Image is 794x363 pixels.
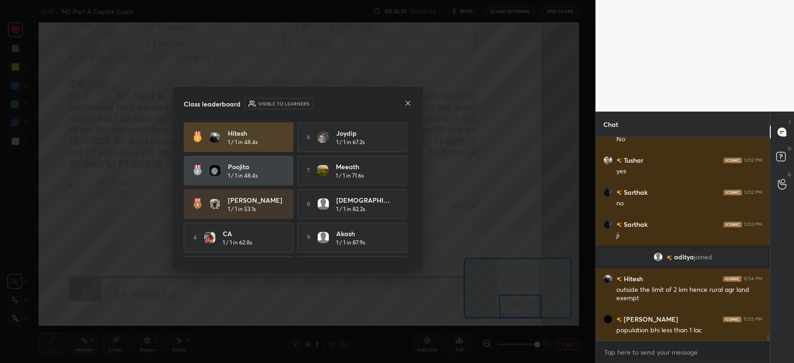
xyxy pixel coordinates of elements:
[616,167,762,176] div: yes
[603,274,613,284] img: 981c3d78cc69435fbb46153ab4220aa1.jpg
[622,187,647,197] h6: Sarthak
[723,158,742,163] img: iconic-dark.1390631f.png
[336,229,394,238] h4: Akash
[667,255,672,260] img: no-rating-badge.077c3623.svg
[616,277,622,282] img: no-rating-badge.077c3623.svg
[209,132,220,143] img: 981c3d78cc69435fbb46153ab4220aa1.jpg
[223,229,280,238] h4: CA
[616,326,762,335] div: population bhi less than 1 lac
[228,138,258,146] h5: 1 / 1 in 48.4s
[744,190,762,195] div: 12:52 PM
[596,137,770,341] div: grid
[603,315,613,324] img: 62926b773acf452eba01c796c3415993.jpg
[603,156,613,165] img: 0c25e64eb9e04cb8a519bd9f6a965bcd.jpg
[616,190,622,195] img: no-rating-badge.077c3623.svg
[787,171,791,178] p: G
[307,200,310,208] h5: 8
[654,252,663,262] img: default.png
[622,274,643,284] h6: Hitesh
[336,195,394,205] h4: [DEMOGRAPHIC_DATA]
[622,155,643,165] h6: Tushar
[603,188,613,197] img: fed050bd1c774118bd392d138043e64e.jpg
[307,233,310,242] h5: 9
[694,253,712,261] span: joined
[616,231,762,240] div: ji
[258,100,309,107] h6: Visible to learners
[193,198,201,210] img: rank-3.169bc593.svg
[723,190,742,195] img: iconic-dark.1390631f.png
[723,317,741,322] img: iconic-dark.1390631f.png
[307,133,310,141] h5: 6
[336,138,365,146] h5: 1 / 1 in 67.2s
[743,276,762,282] div: 12:54 PM
[318,132,329,143] img: fb0284f353b6470fba481f642408ba31.jpg
[723,276,741,282] img: iconic-dark.1390631f.png
[336,172,364,180] h5: 1 / 1 in 71.6s
[184,99,240,109] h4: Class leaderboard
[228,128,286,138] h4: Hitesh
[723,222,742,227] img: iconic-dark.1390631f.png
[336,128,394,138] h4: Joydip
[616,222,622,227] img: no-rating-badge.077c3623.svg
[209,198,220,210] img: e00c7f2312a5406d81af1152c2458405.jpg
[317,165,328,176] img: b537c7b5524d4107a53ab31f909b35fa.jpg
[596,112,626,137] p: Chat
[228,195,286,205] h4: [PERSON_NAME]
[788,145,791,152] p: D
[616,135,762,144] div: No
[209,165,220,176] img: 0a5f656ff4844198b7fdef64c6032338.jpg
[223,238,252,247] h5: 1 / 1 in 62.8s
[616,199,762,208] div: no
[193,233,197,242] h5: 4
[228,162,286,172] h4: poojita
[318,198,329,210] img: default.png
[788,119,791,126] p: T
[616,285,762,303] div: outside the limit of 2 km hence rural agr land exempt
[744,222,762,227] div: 12:53 PM
[616,317,622,322] img: no-rating-badge.077c3623.svg
[193,132,202,143] img: rank-1.ed6cb560.svg
[744,158,762,163] div: 12:52 PM
[228,205,256,213] h5: 1 / 1 in 53.1s
[336,162,394,172] h4: Meeath
[336,205,365,213] h5: 1 / 1 in 82.2s
[228,172,258,180] h5: 1 / 1 in 48.4s
[622,314,678,324] h6: [PERSON_NAME]
[674,253,694,261] span: aditya
[622,219,647,229] h6: Sarthak
[318,232,329,243] img: default.png
[204,232,215,243] img: 562e74c712064ef1b7085d4649ad5a86.jpg
[743,317,762,322] div: 12:55 PM
[193,165,201,176] img: rank-2.3a33aca6.svg
[616,158,622,163] img: no-rating-badge.077c3623.svg
[307,166,310,175] h5: 7
[336,238,365,247] h5: 1 / 1 in 87.9s
[603,220,613,229] img: fed050bd1c774118bd392d138043e64e.jpg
